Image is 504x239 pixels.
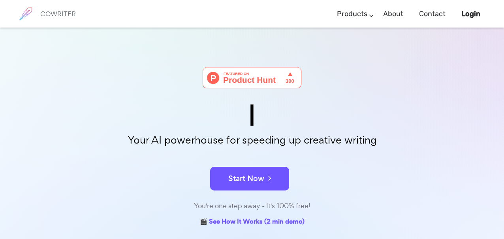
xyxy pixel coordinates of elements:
[461,9,480,18] b: Login
[200,216,305,228] a: 🎬 See How It Works (2 min demo)
[55,132,449,149] p: Your AI powerhouse for speeding up creative writing
[419,2,446,26] a: Contact
[210,167,289,190] button: Start Now
[40,10,76,17] h6: COWRITER
[461,2,480,26] a: Login
[55,200,449,212] div: You're one step away - It's 100% free!
[203,67,301,88] img: Cowriter - Your AI buddy for speeding up creative writing | Product Hunt
[383,2,403,26] a: About
[337,2,367,26] a: Products
[16,4,36,24] img: brand logo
